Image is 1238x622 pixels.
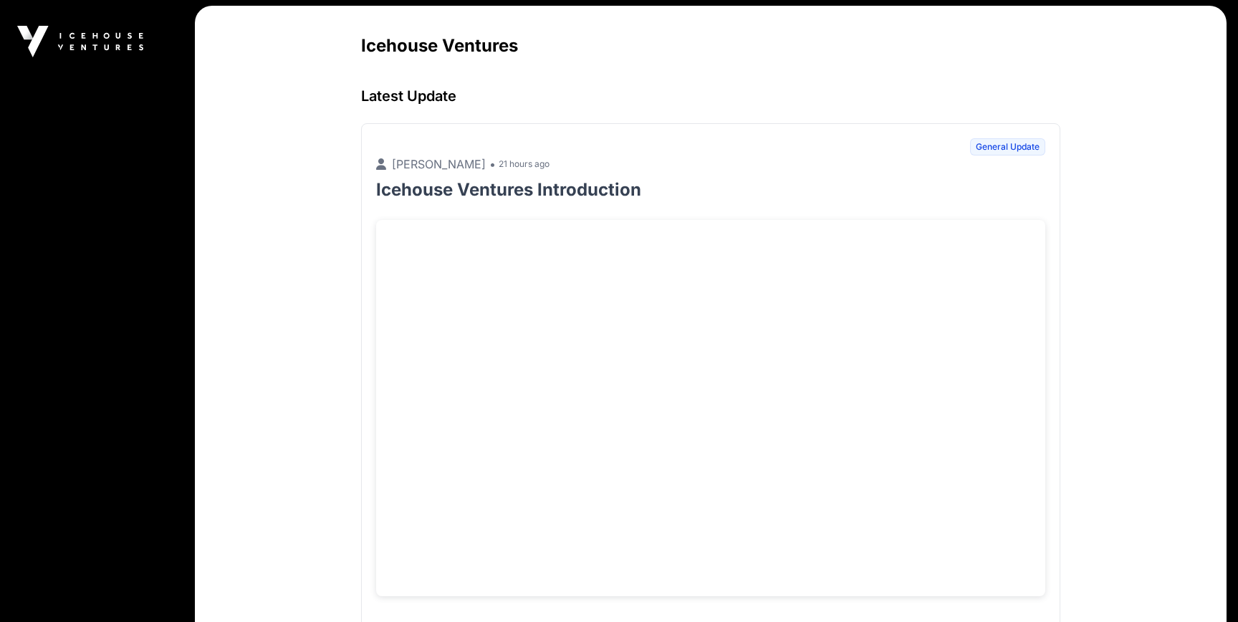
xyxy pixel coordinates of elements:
[361,34,1060,57] h2: Icehouse Ventures
[17,26,143,57] img: Icehouse Ventures Logo
[376,155,496,173] p: [PERSON_NAME] •
[376,178,1045,201] p: Icehouse Ventures Introduction
[361,86,1060,106] h3: Latest Update
[970,138,1045,155] span: General Update
[499,158,550,170] span: 21 hours ago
